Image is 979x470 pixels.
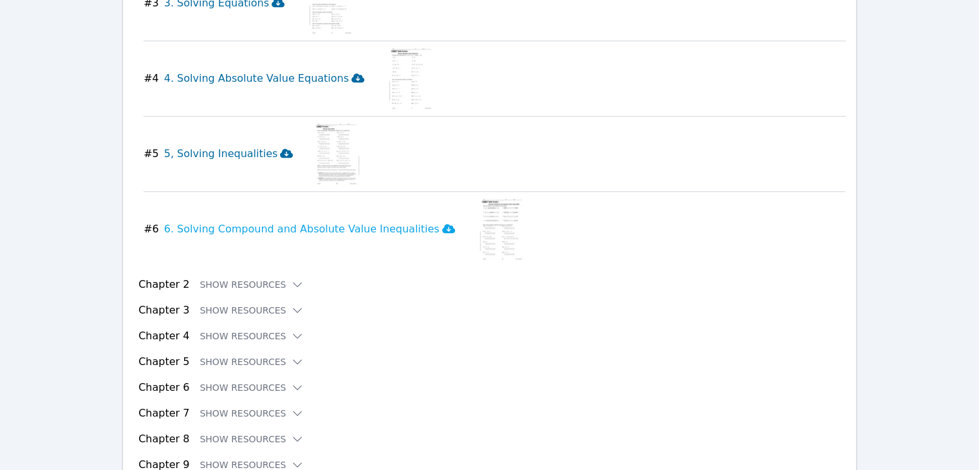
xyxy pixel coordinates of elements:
button: Show Resources [200,381,304,394]
h3: 4. Solving Absolute Value Equations [164,71,364,86]
span: # 5 [144,146,159,162]
h3: Chapter 5 [138,354,189,370]
h3: Chapter 8 [138,431,189,447]
button: #44. Solving Absolute Value Equations [144,46,375,111]
h3: Chapter 2 [138,277,189,292]
h3: Chapter 7 [138,406,189,421]
img: 5, Solving Inequalities [313,122,364,186]
h3: 5, Solving Inequalities [164,146,294,162]
button: Show Resources [200,278,304,291]
h3: 6. Solving Compound and Absolute Value Inequalities [164,221,455,237]
h3: Chapter 3 [138,303,189,318]
span: # 4 [144,71,159,86]
button: #55, Solving Inequalities [144,122,303,186]
span: # 6 [144,221,159,237]
img: 4. Solving Absolute Value Equations [385,46,435,111]
h3: Chapter 4 [138,328,189,344]
button: Show Resources [200,330,304,343]
button: Show Resources [200,304,304,317]
button: Show Resources [200,407,304,420]
button: Show Resources [200,433,304,446]
button: Show Resources [200,355,304,368]
img: 6. Solving Compound and Absolute Value Inequalities [476,197,526,261]
h3: Chapter 6 [138,380,189,395]
button: #66. Solving Compound and Absolute Value Inequalities [144,197,465,261]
